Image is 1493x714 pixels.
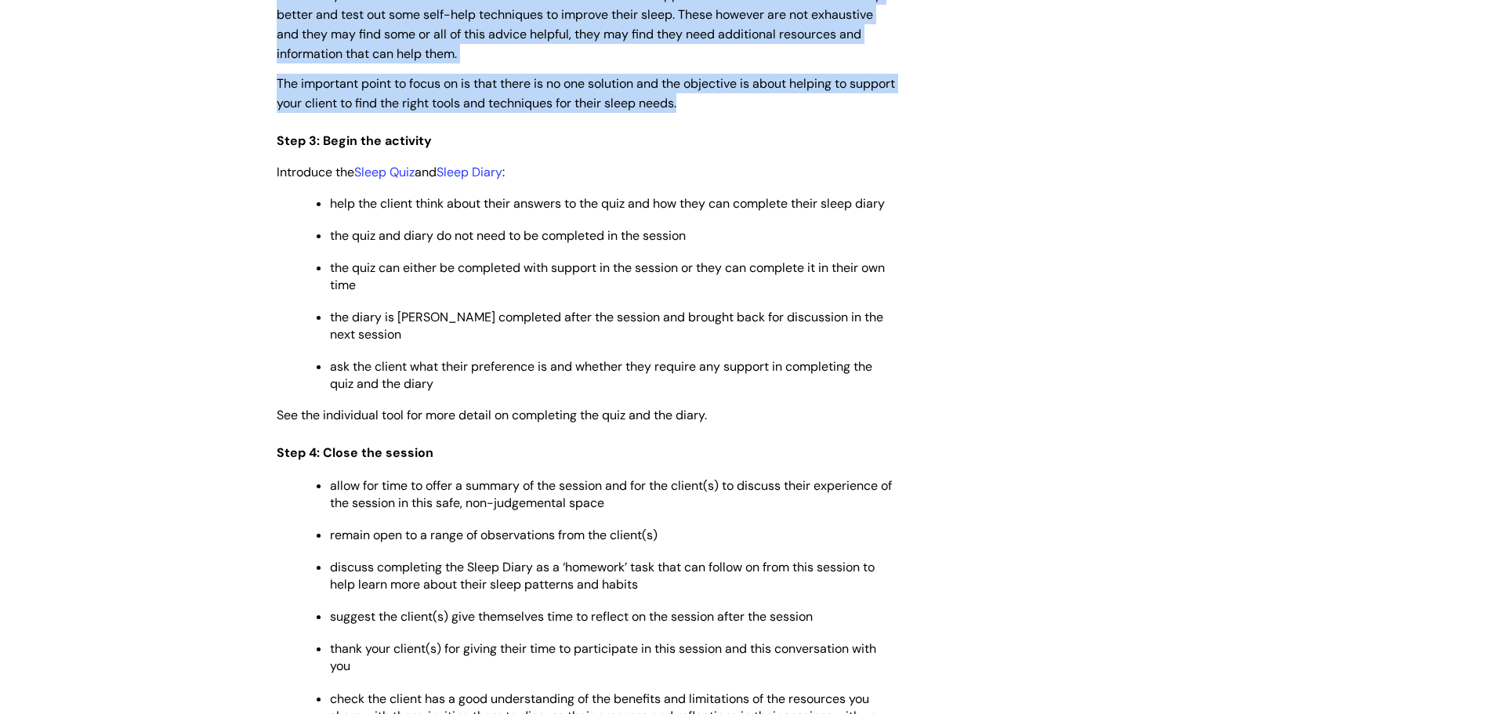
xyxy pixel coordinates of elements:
span: the quiz and diary do not need to be completed in the session [330,227,686,244]
a: Sleep Quiz [354,164,415,180]
span: allow for time to offer a summary of the session and for the client(s) to discuss their experienc... [330,477,892,511]
span: See the individual tool for more detail on completing the quiz and the diary. [277,407,707,423]
span: The important point to focus on is that there is no one solution and the objective is about helpi... [277,75,895,111]
span: help the client think about their answers to the quiz and how they can complete their sleep diary [330,195,885,212]
span: the diary is [PERSON_NAME] completed after the session and brought back for discussion in the nex... [330,309,883,343]
span: ask the client what their preference is and whether they require any support in completing the qu... [330,358,872,392]
a: Sleep Diary [437,164,502,180]
span: thank your client(s) for giving their time to participate in this session and this conversation w... [330,640,876,674]
span: Step 4: Close the session [277,444,433,461]
span: the quiz can either be completed with support in the session or they can complete it in their own... [330,259,885,293]
span: suggest the client(s) give themselves time to reflect on the session after the session [330,608,813,625]
span: Introduce the and : [277,164,505,180]
span: discuss completing the Sleep Diary as a ‘homework’ task that can follow on from this session to h... [330,559,875,593]
span: remain open to a range of observations from the client(s) [330,527,658,543]
span: Step 3: Begin the activity [277,132,432,149]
